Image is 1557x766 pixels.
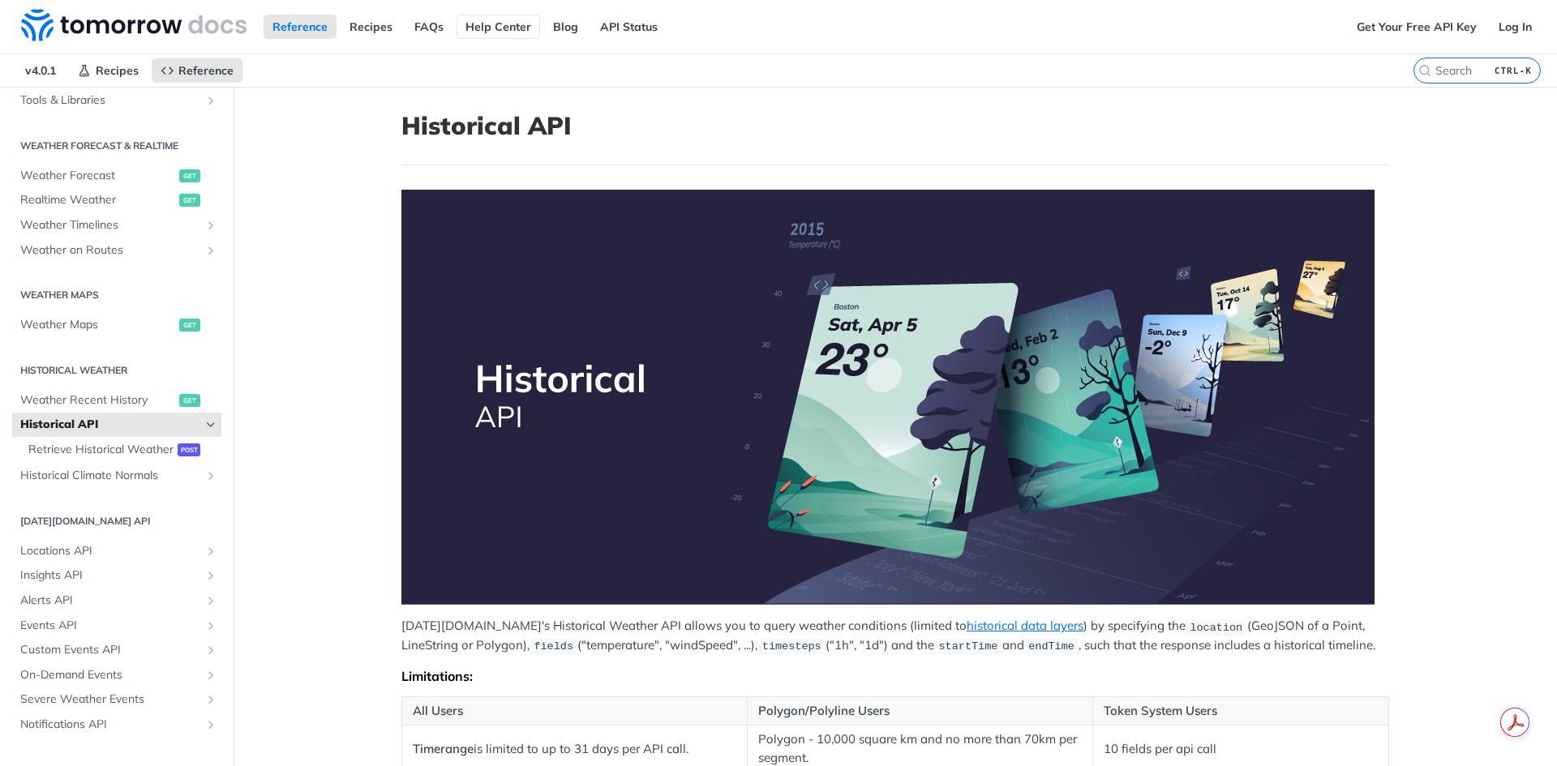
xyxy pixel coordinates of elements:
[20,642,200,658] span: Custom Events API
[12,713,221,737] a: Notifications APIShow subpages for Notifications API
[20,438,221,462] a: Retrieve Historical Weatherpost
[20,717,200,733] span: Notifications API
[12,514,221,528] h2: [DATE][DOMAIN_NAME] API
[178,443,200,456] span: post
[179,394,200,407] span: get
[20,92,200,109] span: Tools & Libraries
[20,691,200,708] span: Severe Weather Events
[28,442,174,458] span: Retrieve Historical Weather
[178,63,234,78] span: Reference
[402,696,748,725] th: All Users
[204,718,217,731] button: Show subpages for Notifications API
[20,543,200,559] span: Locations API
[204,644,217,657] button: Show subpages for Custom Events API
[20,192,175,208] span: Realtime Weather
[12,563,221,588] a: Insights APIShow subpages for Insights API
[12,363,221,378] h2: Historical Weather
[179,169,200,182] span: get
[401,111,1389,140] h1: Historical API
[12,464,221,488] a: Historical Climate NormalsShow subpages for Historical Climate Normals
[967,618,1083,633] a: historical data layers
[12,638,221,662] a: Custom Events APIShow subpages for Custom Events API
[204,594,217,607] button: Show subpages for Alerts API
[204,94,217,107] button: Show subpages for Tools & Libraries
[69,58,148,83] a: Recipes
[1028,640,1074,653] span: endTime
[401,190,1375,605] img: Historical-API.png
[204,219,217,232] button: Show subpages for Weather Timelines
[20,242,200,259] span: Weather on Routes
[20,593,200,609] span: Alerts API
[16,58,65,83] span: v4.0.1
[20,392,175,409] span: Weather Recent History
[20,468,200,484] span: Historical Climate Normals
[413,741,474,756] strong: Timerange
[204,418,217,431] button: Hide subpages for Historical API
[938,640,997,653] span: startTime
[401,668,1389,684] div: Limitations:
[96,63,139,78] span: Recipes
[12,663,221,687] a: On-Demand EventsShow subpages for On-Demand Events
[747,696,1092,725] th: Polygon/Polyline Users
[204,469,217,482] button: Show subpages for Historical Climate Normals
[21,9,247,41] img: Tomorrow.io Weather API Docs
[401,190,1389,605] span: Expand image
[12,614,221,638] a: Events APIShow subpages for Events API
[20,667,200,683] span: On-Demand Events
[204,669,217,682] button: Show subpages for On-Demand Events
[12,388,221,413] a: Weather Recent Historyget
[204,619,217,632] button: Show subpages for Events API
[12,213,221,238] a: Weather TimelinesShow subpages for Weather Timelines
[12,238,221,263] a: Weather on RoutesShow subpages for Weather on Routes
[12,588,221,613] a: Alerts APIShow subpages for Alerts API
[341,15,401,39] a: Recipes
[12,313,221,337] a: Weather Mapsget
[12,139,221,153] h2: Weather Forecast & realtime
[591,15,667,39] a: API Status
[401,617,1389,655] p: [DATE][DOMAIN_NAME]'s Historical Weather API allows you to query weather conditions (limited to )...
[179,194,200,207] span: get
[1491,62,1536,79] kbd: CTRL-K
[12,413,221,437] a: Historical APIHide subpages for Historical API
[20,168,175,184] span: Weather Forecast
[534,640,573,653] span: fields
[204,545,217,558] button: Show subpages for Locations API
[544,15,587,39] a: Blog
[20,217,200,233] span: Weather Timelines
[204,244,217,257] button: Show subpages for Weather on Routes
[152,58,242,83] a: Reference
[20,618,200,634] span: Events API
[762,640,821,653] span: timesteps
[12,188,221,212] a: Realtime Weatherget
[204,693,217,706] button: Show subpages for Severe Weather Events
[204,569,217,582] button: Show subpages for Insights API
[1490,15,1541,39] a: Log In
[1190,621,1242,633] span: location
[20,567,200,584] span: Insights API
[12,539,221,563] a: Locations APIShow subpages for Locations API
[1348,15,1486,39] a: Get Your Free API Key
[1418,64,1431,77] svg: Search
[405,15,453,39] a: FAQs
[20,417,200,433] span: Historical API
[264,15,337,39] a: Reference
[12,88,221,113] a: Tools & LibrariesShow subpages for Tools & Libraries
[1092,696,1388,725] th: Token System Users
[12,288,221,302] h2: Weather Maps
[457,15,540,39] a: Help Center
[20,317,175,333] span: Weather Maps
[12,164,221,188] a: Weather Forecastget
[179,319,200,332] span: get
[12,687,221,712] a: Severe Weather EventsShow subpages for Severe Weather Events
